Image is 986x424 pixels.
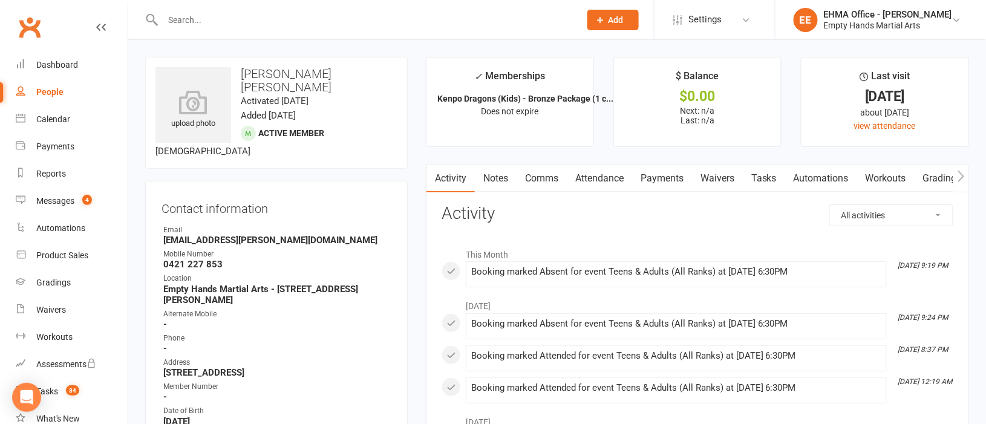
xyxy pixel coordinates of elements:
h3: Contact information [162,197,391,215]
a: People [16,79,128,106]
i: ✓ [475,71,483,82]
strong: - [163,391,391,402]
a: Tasks 34 [16,378,128,405]
a: Comms [517,165,567,192]
div: Payments [36,142,74,151]
p: Next: n/a Last: n/a [625,106,770,125]
strong: Empty Hands Martial Arts - [STREET_ADDRESS][PERSON_NAME] [163,284,391,305]
div: Phone [163,333,391,344]
a: Workouts [857,165,915,192]
div: Open Intercom Messenger [12,383,41,412]
a: Messages 4 [16,188,128,215]
div: Workouts [36,332,73,342]
div: What's New [36,414,80,423]
a: Dashboard [16,51,128,79]
a: Automations [785,165,857,192]
div: Messages [36,196,74,206]
a: Clubworx [15,12,45,42]
a: Reports [16,160,128,188]
i: [DATE] 9:24 PM [898,313,948,322]
div: Date of Birth [163,405,391,417]
a: Notes [475,165,517,192]
div: Address [163,357,391,368]
li: This Month [442,242,953,261]
div: Dashboard [36,60,78,70]
span: Settings [688,6,722,33]
div: about [DATE] [812,106,958,119]
div: Memberships [475,68,546,91]
i: [DATE] 12:19 AM [898,377,953,386]
button: Add [587,10,639,30]
div: Booking marked Absent for event Teens & Adults (All Ranks) at [DATE] 6:30PM [471,267,881,277]
i: [DATE] 9:19 PM [898,261,948,270]
div: Product Sales [36,250,88,260]
a: view attendance [854,121,916,131]
div: upload photo [155,90,231,130]
div: Last visit [860,68,910,90]
div: Gradings [36,278,71,287]
li: [DATE] [442,293,953,313]
div: Calendar [36,114,70,124]
a: Tasks [743,165,785,192]
div: EE [794,8,818,32]
div: [DATE] [812,90,958,103]
div: $ Balance [676,68,719,90]
a: Payments [16,133,128,160]
strong: 0421 227 853 [163,259,391,270]
a: Automations [16,215,128,242]
strong: - [163,319,391,330]
div: $0.00 [625,90,770,103]
div: Automations [36,223,85,233]
span: 4 [82,195,92,205]
div: Empty Hands Martial Arts [824,20,952,31]
div: Booking marked Attended for event Teens & Adults (All Ranks) at [DATE] 6:30PM [471,351,881,361]
a: Assessments [16,351,128,378]
span: Active member [258,128,324,138]
input: Search... [159,11,572,28]
a: Activity [426,165,475,192]
div: Mobile Number [163,249,391,260]
strong: Kenpo Dragons (Kids) - Bronze Package (1 c... [437,94,613,103]
a: Waivers [16,296,128,324]
strong: [EMAIL_ADDRESS][PERSON_NAME][DOMAIN_NAME] [163,235,391,246]
i: [DATE] 8:37 PM [898,345,948,354]
div: Email [163,224,391,236]
span: Add [609,15,624,25]
div: Assessments [36,359,96,369]
span: [DEMOGRAPHIC_DATA] [155,146,250,157]
div: Booking marked Attended for event Teens & Adults (All Ranks) at [DATE] 6:30PM [471,383,881,393]
span: 34 [66,385,79,396]
h3: [PERSON_NAME] [PERSON_NAME] [155,67,397,94]
h3: Activity [442,204,953,223]
a: Gradings [16,269,128,296]
div: Tasks [36,386,58,396]
div: Alternate Mobile [163,308,391,320]
div: Member Number [163,381,391,393]
div: EHMA Office - [PERSON_NAME] [824,9,952,20]
a: Payments [632,165,692,192]
strong: [STREET_ADDRESS] [163,367,391,378]
div: People [36,87,64,97]
a: Workouts [16,324,128,351]
div: Location [163,273,391,284]
time: Activated [DATE] [241,96,309,106]
a: Product Sales [16,242,128,269]
div: Waivers [36,305,66,315]
a: Waivers [692,165,743,192]
div: Booking marked Absent for event Teens & Adults (All Ranks) at [DATE] 6:30PM [471,319,881,329]
div: Reports [36,169,66,178]
time: Added [DATE] [241,110,296,121]
strong: - [163,343,391,354]
a: Attendance [567,165,632,192]
a: Calendar [16,106,128,133]
span: Does not expire [482,106,539,116]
